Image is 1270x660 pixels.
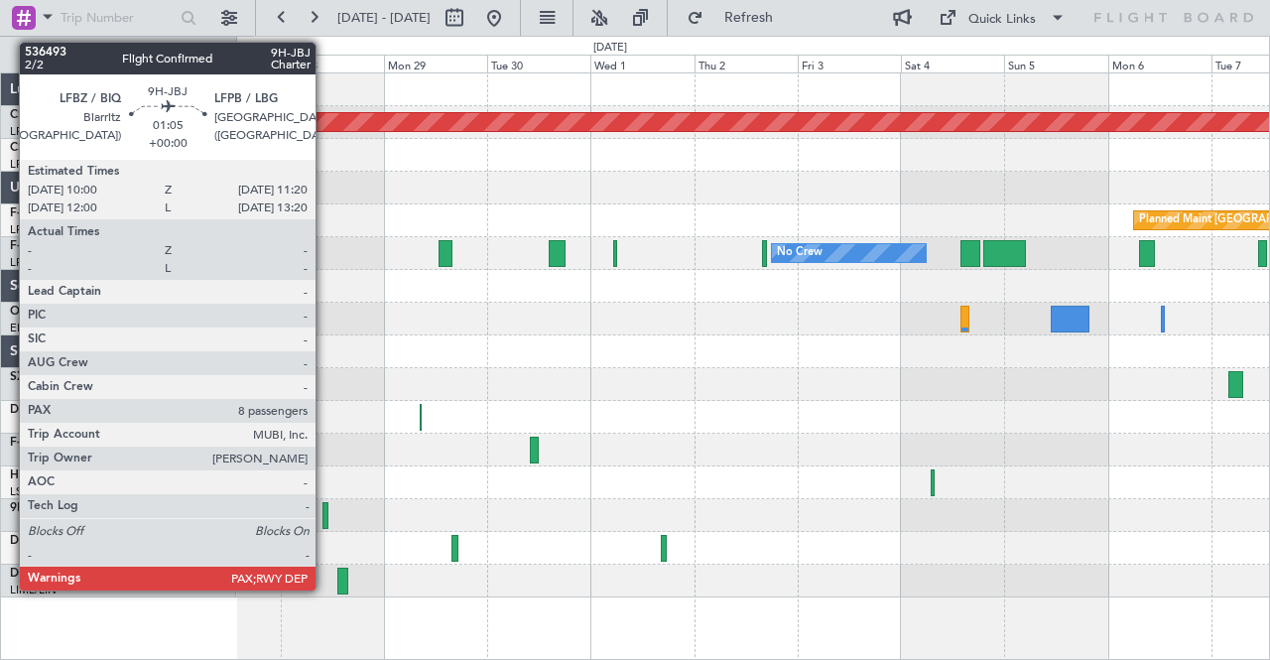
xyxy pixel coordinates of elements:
[798,55,901,72] div: Fri 3
[10,109,57,121] span: CS-DOU
[22,39,215,70] button: All Aircraft
[968,10,1036,30] div: Quick Links
[678,2,797,34] button: Refresh
[10,207,128,219] a: F-GPNJFalcon 900EX
[10,535,58,547] span: D-AAAX
[10,535,143,547] a: D-AAAXChallenger 604
[10,404,107,416] a: D-FIREPC12 NGX
[901,55,1004,72] div: Sat 4
[929,2,1076,34] button: Quick Links
[10,404,48,416] span: D-FIRE
[10,142,120,154] a: CS-JHHGlobal 6000
[10,469,58,481] span: HB-VTW
[10,437,50,449] span: F-HJJV
[10,306,110,318] a: OO-FSXFalcon 7X
[52,48,209,62] span: All Aircraft
[10,568,52,580] span: D-AJET
[1004,55,1107,72] div: Sun 5
[707,11,791,25] span: Refresh
[10,142,53,154] span: CS-JHH
[10,583,57,597] a: LIML/LIN
[281,55,384,72] div: Sun 28
[10,371,161,383] a: SX-RJBCessna Citation XLS
[590,55,694,72] div: Wed 1
[10,371,51,383] span: SX-RJB
[384,55,487,72] div: Mon 29
[10,222,62,237] a: LFPB/LBG
[10,484,60,499] a: LSZG/ZHI
[695,55,798,72] div: Thu 2
[1108,55,1211,72] div: Mon 6
[10,255,62,270] a: LFPB/LBG
[10,109,124,121] a: CS-DOUGlobal 6500
[10,469,165,481] a: HB-VTWCessna Citation M2
[10,321,60,335] a: EBKT/KJK
[10,157,62,172] a: LFPB/LBG
[10,207,53,219] span: F-GPNJ
[593,40,627,57] div: [DATE]
[777,238,823,268] div: No Crew
[337,9,431,27] span: [DATE] - [DATE]
[240,40,274,57] div: [DATE]
[10,502,50,514] span: 9H-JBJ
[487,55,590,72] div: Tue 30
[10,240,54,252] span: F-HECD
[10,568,115,580] a: D-AJETLegacy 650
[10,306,56,318] span: OO-FSX
[10,437,118,449] a: F-HJJVCitation CJ2
[10,124,62,139] a: LFPB/LBG
[10,240,108,252] a: F-HECDFalcon 7X
[61,3,175,33] input: Trip Number
[10,502,117,514] a: 9H-JBJGlobal 6000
